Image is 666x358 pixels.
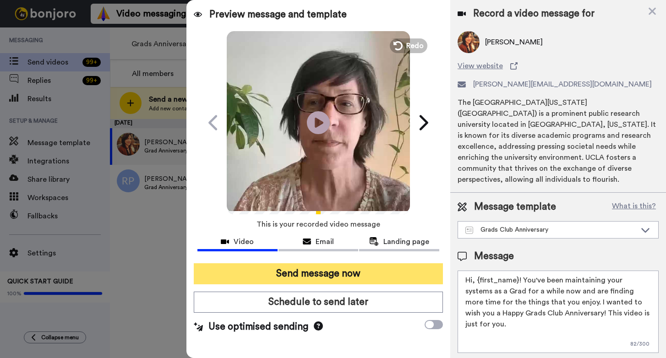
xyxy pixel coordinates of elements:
img: Message-temps.svg [465,227,473,234]
span: Email [316,236,334,247]
span: View website [458,60,503,71]
div: Grads Club Anniversary [465,225,636,234]
div: The [GEOGRAPHIC_DATA][US_STATE] ([GEOGRAPHIC_DATA]) is a prominent public research university loc... [458,97,659,185]
textarea: Hi, {first_name}! You've been maintaining your systems as a Grad for a while now and are finding ... [458,271,659,353]
span: [PERSON_NAME][EMAIL_ADDRESS][DOMAIN_NAME] [473,79,652,90]
span: Message [474,250,514,263]
button: Send message now [194,263,443,284]
button: What is this? [609,200,659,214]
span: Video [234,236,254,247]
span: Use optimised sending [208,320,308,334]
span: This is your recorded video message [257,214,380,234]
button: Schedule to send later [194,292,443,313]
a: View website [458,60,659,71]
span: Landing page [383,236,429,247]
span: Message template [474,200,556,214]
